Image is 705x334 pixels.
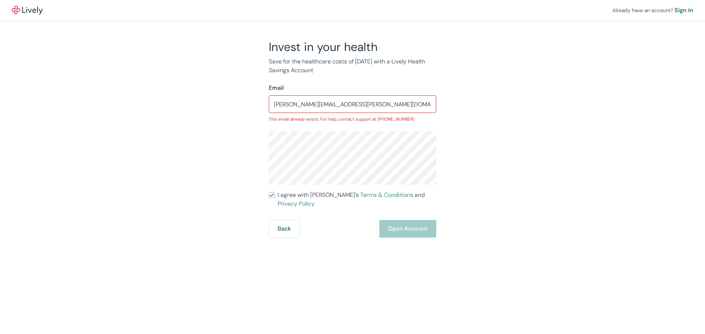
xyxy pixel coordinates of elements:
a: LivelyLively [12,6,43,15]
p: Save for the healthcare costs of [DATE] with a Lively Health Savings Account [269,57,436,75]
label: Email [269,84,284,92]
a: Privacy Policy [278,200,315,208]
button: Back [269,220,300,238]
h2: Invest in your health [269,40,436,54]
span: I agree with [PERSON_NAME]’s and [278,191,436,208]
a: Terms & Conditions [360,191,413,199]
img: Lively [12,6,43,15]
p: This email already exists. For help, contact support at [PHONE_NUMBER] [269,116,436,122]
a: Sign in [675,6,693,15]
div: Already have an account? [612,6,693,15]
